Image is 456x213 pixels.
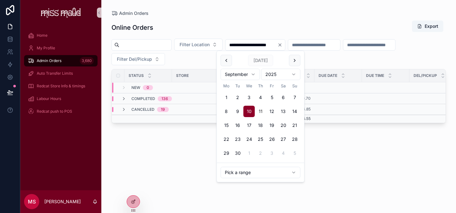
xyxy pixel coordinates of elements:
button: Saturday, 20 September 2025 [278,120,289,131]
span: MS [28,198,36,205]
a: Home [24,30,98,41]
span: Del/Pickup [414,73,437,78]
a: Auto Transfer Limits [24,68,98,79]
th: Saturday [278,83,289,89]
th: Monday [221,83,232,89]
a: Redcat push to POS [24,106,98,117]
button: Friday, 5 September 2025 [266,92,278,103]
button: Thursday, 18 September 2025 [255,120,266,131]
button: Thursday, 2 October 2025 [255,147,266,159]
div: 0 [147,85,149,90]
button: Clear [277,42,285,47]
span: Due Time [366,73,384,78]
span: Redcat Store Info & timings [37,84,85,89]
button: Select Button [111,53,165,65]
span: Labour Hours [37,96,61,101]
span: Redcat push to POS [37,109,72,114]
button: Wednesday, 24 September 2025 [244,134,255,145]
button: Sunday, 14 September 2025 [289,106,301,117]
span: Store [176,73,189,78]
a: My Profile [24,42,98,54]
span: Cancelled [131,107,155,112]
th: Thursday [255,83,266,89]
div: 136 [161,96,168,101]
button: Tuesday, 16 September 2025 [232,120,244,131]
a: Admin Orders3,680 [24,55,98,66]
button: Sunday, 21 September 2025 [289,120,301,131]
button: Sunday, 5 October 2025 [289,147,301,159]
a: Redcat Store Info & timings [24,80,98,92]
span: Completed [131,96,155,101]
button: Saturday, 4 October 2025 [278,147,289,159]
span: Auto Transfer Limits [37,71,73,76]
button: Wednesday, 17 September 2025 [244,120,255,131]
button: Saturday, 27 September 2025 [278,134,289,145]
span: Admin Orders [119,10,149,16]
a: Admin Orders [111,10,149,16]
button: Tuesday, 30 September 2025 [232,147,244,159]
button: Wednesday, 3 September 2025 [244,92,255,103]
button: Friday, 19 September 2025 [266,120,278,131]
span: Status [129,73,144,78]
span: Filter Location [180,41,210,48]
div: scrollable content [20,25,101,125]
button: Monday, 29 September 2025 [221,147,232,159]
span: Admin Orders [37,58,61,63]
button: Sunday, 28 September 2025 [289,134,301,145]
span: My Profile [37,46,55,51]
button: Wednesday, 1 October 2025 [244,147,255,159]
button: Select Button [174,39,223,51]
a: Labour Hours [24,93,98,104]
button: Saturday, 13 September 2025 [278,106,289,117]
button: Tuesday, 9 September 2025 [232,106,244,117]
button: Thursday, 11 September 2025 [255,106,266,117]
button: Thursday, 25 September 2025 [255,134,266,145]
span: Filter Del/Pickup [117,56,152,62]
table: September 2025 [221,83,301,159]
h1: Online Orders [111,23,153,32]
th: Sunday [289,83,301,89]
th: Friday [266,83,278,89]
button: Monday, 8 September 2025 [221,106,232,117]
img: App logo [41,8,81,18]
button: Thursday, 4 September 2025 [255,92,266,103]
button: Today, Wednesday, 10 September 2025, selected [244,106,255,117]
button: Sunday, 7 September 2025 [289,92,301,103]
button: Monday, 15 September 2025 [221,120,232,131]
div: 19 [161,107,165,112]
button: Export [412,21,443,32]
span: Due Date [319,73,337,78]
button: Relative time [221,167,301,178]
span: New [131,85,140,90]
button: Tuesday, 2 September 2025 [232,92,244,103]
button: Friday, 26 September 2025 [266,134,278,145]
button: Friday, 3 October 2025 [266,147,278,159]
span: Home [37,33,47,38]
button: Friday, 12 September 2025 [266,106,278,117]
button: Monday, 22 September 2025 [221,134,232,145]
button: Monday, 1 September 2025 [221,92,232,103]
th: Tuesday [232,83,244,89]
p: [PERSON_NAME] [44,198,81,205]
th: Wednesday [244,83,255,89]
button: Saturday, 6 September 2025 [278,92,289,103]
button: Tuesday, 23 September 2025 [232,134,244,145]
div: 3,680 [80,57,94,65]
